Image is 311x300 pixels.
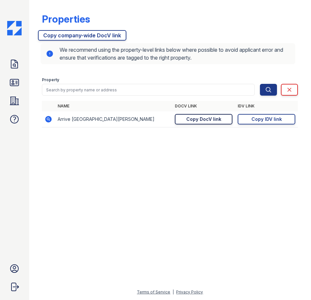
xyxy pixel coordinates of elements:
a: Copy DocV link [175,114,232,124]
td: Arrive [GEOGRAPHIC_DATA][PERSON_NAME] [55,111,172,127]
div: | [173,290,174,294]
div: Copy IDV link [251,116,282,122]
label: Property [42,77,59,83]
input: Search by property name or address [42,84,255,96]
th: DocV Link [172,101,235,111]
th: Name [55,101,172,111]
div: Properties [42,13,90,25]
div: We recommend using the property-level links below where possible to avoid applicant error and ens... [41,43,295,64]
div: Copy DocV link [186,116,221,122]
a: Copy company-wide DocV link [38,30,126,41]
th: IDV Link [235,101,298,111]
a: Privacy Policy [176,290,203,294]
a: Terms of Service [137,290,170,294]
a: Copy IDV link [238,114,295,124]
img: CE_Icon_Blue-c292c112584629df590d857e76928e9f676e5b41ef8f769ba2f05ee15b207248.png [7,21,22,35]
